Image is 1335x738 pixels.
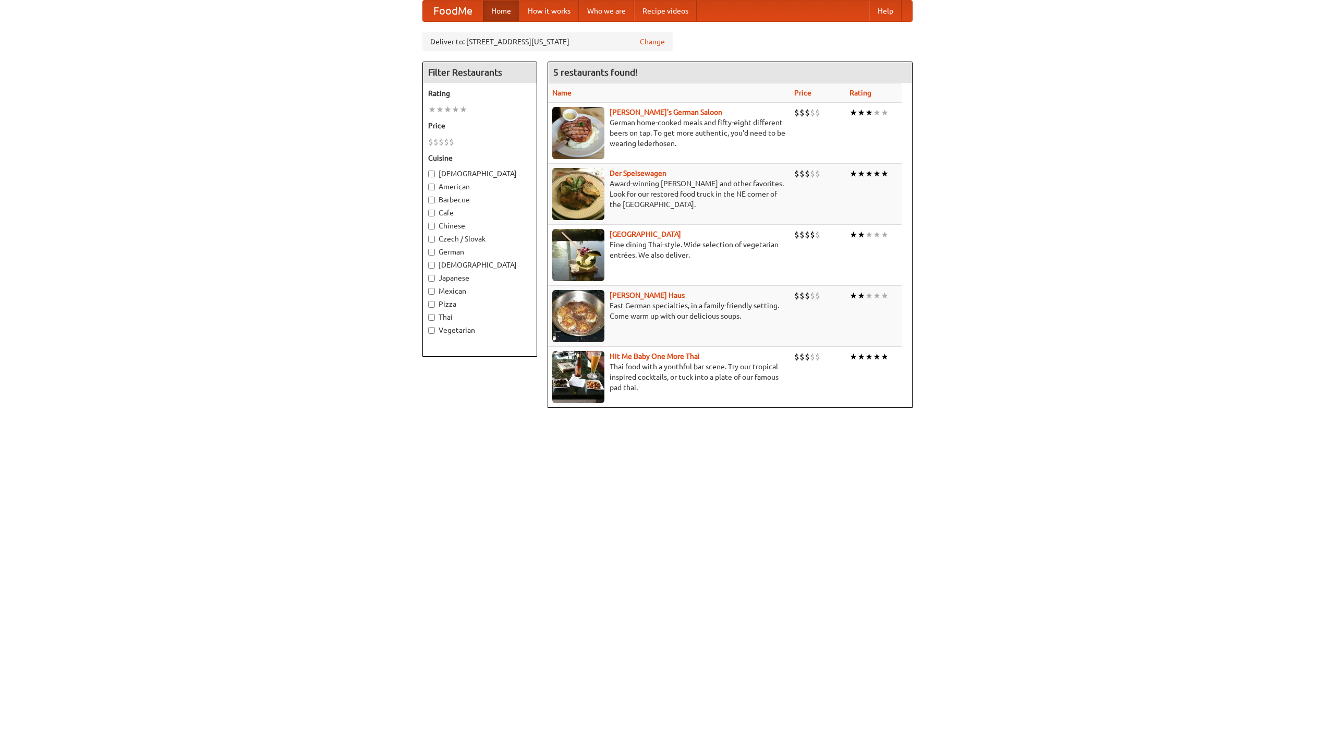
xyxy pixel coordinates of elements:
li: ★ [873,351,881,362]
li: ★ [857,290,865,301]
h5: Rating [428,88,531,99]
b: Der Speisewagen [610,169,666,177]
li: ★ [881,168,889,179]
label: [DEMOGRAPHIC_DATA] [428,168,531,179]
li: $ [805,168,810,179]
input: Pizza [428,301,435,308]
li: $ [799,229,805,240]
li: $ [810,229,815,240]
li: $ [799,351,805,362]
li: ★ [452,104,459,115]
a: Hit Me Baby One More Thai [610,352,700,360]
li: $ [805,290,810,301]
li: ★ [865,229,873,240]
li: $ [794,290,799,301]
li: ★ [881,107,889,118]
input: Czech / Slovak [428,236,435,243]
label: Pizza [428,299,531,309]
li: ★ [865,351,873,362]
li: $ [449,136,454,148]
li: ★ [849,290,857,301]
div: Deliver to: [STREET_ADDRESS][US_STATE] [422,32,673,51]
li: $ [805,107,810,118]
label: Vegetarian [428,325,531,335]
li: ★ [459,104,467,115]
li: $ [794,229,799,240]
li: $ [815,107,820,118]
img: speisewagen.jpg [552,168,604,220]
li: $ [815,290,820,301]
label: Japanese [428,273,531,283]
ng-pluralize: 5 restaurants found! [553,67,638,77]
a: Name [552,89,572,97]
input: Chinese [428,223,435,229]
a: Recipe videos [634,1,697,21]
p: Award-winning [PERSON_NAME] and other favorites. Look for our restored food truck in the NE corne... [552,178,786,210]
li: ★ [865,168,873,179]
img: babythai.jpg [552,351,604,403]
img: esthers.jpg [552,107,604,159]
p: Fine dining Thai-style. Wide selection of vegetarian entrées. We also deliver. [552,239,786,260]
label: Mexican [428,286,531,296]
li: $ [439,136,444,148]
label: German [428,247,531,257]
b: [PERSON_NAME] Haus [610,291,685,299]
img: satay.jpg [552,229,604,281]
li: ★ [857,229,865,240]
a: Change [640,37,665,47]
input: Thai [428,314,435,321]
li: $ [815,168,820,179]
li: ★ [857,107,865,118]
input: Cafe [428,210,435,216]
img: kohlhaus.jpg [552,290,604,342]
input: [DEMOGRAPHIC_DATA] [428,262,435,269]
li: ★ [873,229,881,240]
li: ★ [849,229,857,240]
a: How it works [519,1,579,21]
input: Japanese [428,275,435,282]
li: $ [799,168,805,179]
li: ★ [428,104,436,115]
li: $ [810,107,815,118]
li: ★ [436,104,444,115]
li: $ [794,107,799,118]
a: [PERSON_NAME]'s German Saloon [610,108,722,116]
li: $ [805,351,810,362]
li: $ [810,290,815,301]
li: ★ [873,168,881,179]
label: Czech / Slovak [428,234,531,244]
li: $ [794,168,799,179]
a: Rating [849,89,871,97]
li: ★ [444,104,452,115]
p: Thai food with a youthful bar scene. Try our tropical inspired cocktails, or tuck into a plate of... [552,361,786,393]
input: [DEMOGRAPHIC_DATA] [428,171,435,177]
h5: Cuisine [428,153,531,163]
li: $ [810,351,815,362]
input: Barbecue [428,197,435,203]
li: ★ [849,351,857,362]
li: ★ [881,290,889,301]
li: ★ [873,107,881,118]
a: FoodMe [423,1,483,21]
li: $ [799,107,805,118]
p: East German specialties, in a family-friendly setting. Come warm up with our delicious soups. [552,300,786,321]
h4: Filter Restaurants [423,62,537,83]
li: ★ [849,168,857,179]
input: German [428,249,435,256]
li: ★ [857,351,865,362]
p: German home-cooked meals and fifty-eight different beers on tap. To get more authentic, you'd nee... [552,117,786,149]
li: ★ [849,107,857,118]
input: Mexican [428,288,435,295]
li: ★ [865,107,873,118]
a: [GEOGRAPHIC_DATA] [610,230,681,238]
li: ★ [881,351,889,362]
li: $ [815,229,820,240]
input: Vegetarian [428,327,435,334]
a: Who we are [579,1,634,21]
li: ★ [881,229,889,240]
li: $ [444,136,449,148]
li: $ [794,351,799,362]
li: ★ [857,168,865,179]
